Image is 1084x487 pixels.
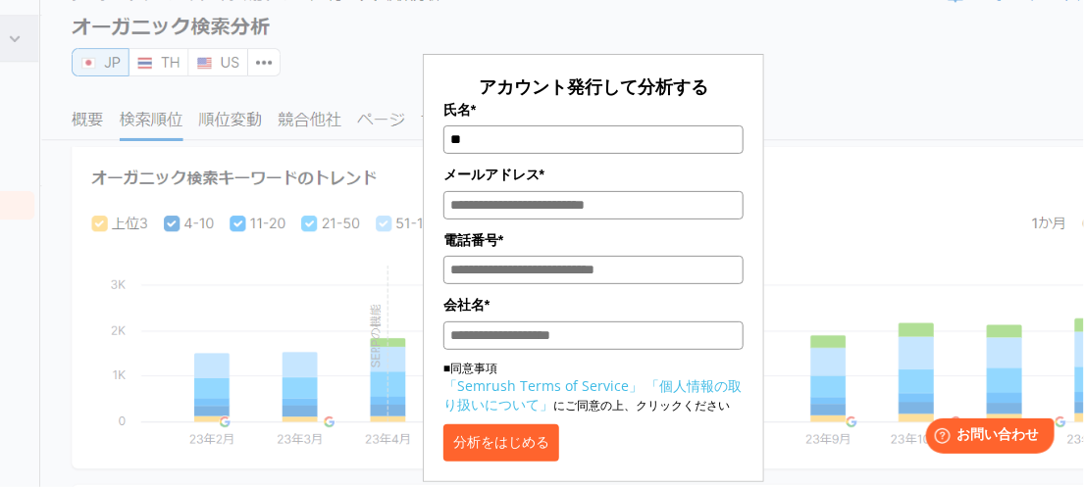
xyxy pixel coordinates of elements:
[443,360,744,414] p: ■同意事項 にご同意の上、クリックください
[443,376,643,395] a: 「Semrush Terms of Service」
[443,424,559,462] button: 分析をはじめる
[443,229,744,251] label: 電話番号*
[443,376,742,414] a: 「個人情報の取り扱いについて」
[479,74,708,98] span: アカウント発行して分析する
[909,411,1062,465] iframe: Help widget launcher
[443,164,744,185] label: メールアドレス*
